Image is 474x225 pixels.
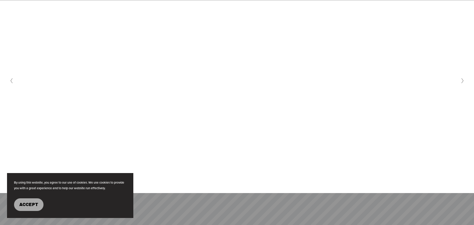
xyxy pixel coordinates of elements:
section: Cookie banner [7,173,133,218]
button: Previous Slide [7,75,16,86]
button: Accept [14,198,44,211]
span: Accept [19,202,38,207]
button: Next Slide [458,75,467,86]
p: By using this website, you agree to our use of cookies. We use cookies to provide you with a grea... [14,180,126,191]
